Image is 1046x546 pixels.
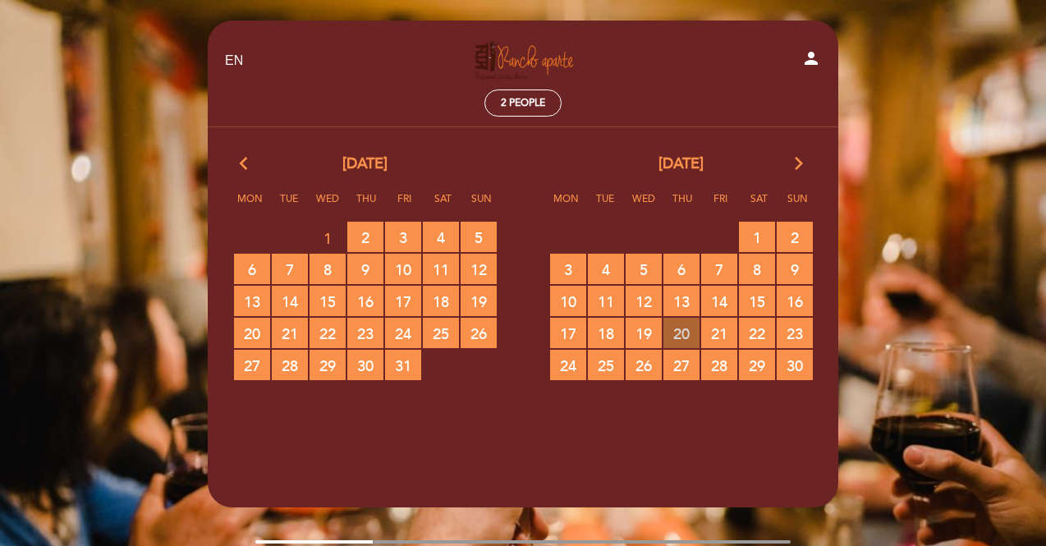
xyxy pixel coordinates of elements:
[588,286,624,316] span: 11
[777,254,813,284] span: 9
[663,318,700,348] span: 20
[310,254,346,284] span: 8
[385,350,421,380] span: 31
[801,48,821,74] button: person
[461,286,497,316] span: 19
[272,350,308,380] span: 28
[310,223,346,253] span: 1
[234,350,270,380] span: 27
[701,254,737,284] span: 7
[347,286,383,316] span: 16
[310,318,346,348] span: 22
[739,318,775,348] span: 22
[347,350,383,380] span: 30
[350,190,383,221] span: Thu
[663,286,700,316] span: 13
[626,254,662,284] span: 5
[701,350,737,380] span: 28
[347,318,383,348] span: 23
[423,318,459,348] span: 25
[701,286,737,316] span: 14
[777,350,813,380] span: 30
[550,318,586,348] span: 17
[272,254,308,284] span: 7
[342,154,388,175] span: [DATE]
[240,154,255,175] i: arrow_back_ios
[782,190,814,221] span: Sun
[234,286,270,316] span: 13
[704,190,737,221] span: Fri
[588,254,624,284] span: 4
[791,154,806,175] i: arrow_forward_ios
[550,254,586,284] span: 3
[466,190,498,221] span: Sun
[626,286,662,316] span: 12
[589,190,622,221] span: Tue
[666,190,699,221] span: Thu
[234,190,267,221] span: Mon
[658,154,704,175] span: [DATE]
[627,190,660,221] span: Wed
[385,318,421,348] span: 24
[550,190,583,221] span: Mon
[423,222,459,252] span: 4
[423,254,459,284] span: 11
[739,254,775,284] span: 8
[626,350,662,380] span: 26
[501,97,545,109] span: 2 people
[310,286,346,316] span: 15
[385,286,421,316] span: 17
[663,254,700,284] span: 6
[743,190,776,221] span: Sat
[739,222,775,252] span: 1
[550,350,586,380] span: 24
[385,254,421,284] span: 10
[272,286,308,316] span: 14
[663,350,700,380] span: 27
[801,48,821,68] i: person
[588,350,624,380] span: 25
[588,318,624,348] span: 18
[272,318,308,348] span: 21
[739,286,775,316] span: 15
[427,190,460,221] span: Sat
[777,286,813,316] span: 16
[385,222,421,252] span: 3
[420,39,626,84] a: [GEOGRAPHIC_DATA]
[739,350,775,380] span: 29
[701,318,737,348] span: 21
[461,222,497,252] span: 5
[234,318,270,348] span: 20
[273,190,305,221] span: Tue
[777,318,813,348] span: 23
[311,190,344,221] span: Wed
[347,222,383,252] span: 2
[423,286,459,316] span: 18
[461,318,497,348] span: 26
[626,318,662,348] span: 19
[310,350,346,380] span: 29
[347,254,383,284] span: 9
[777,222,813,252] span: 2
[388,190,421,221] span: Fri
[461,254,497,284] span: 12
[550,286,586,316] span: 10
[234,254,270,284] span: 6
